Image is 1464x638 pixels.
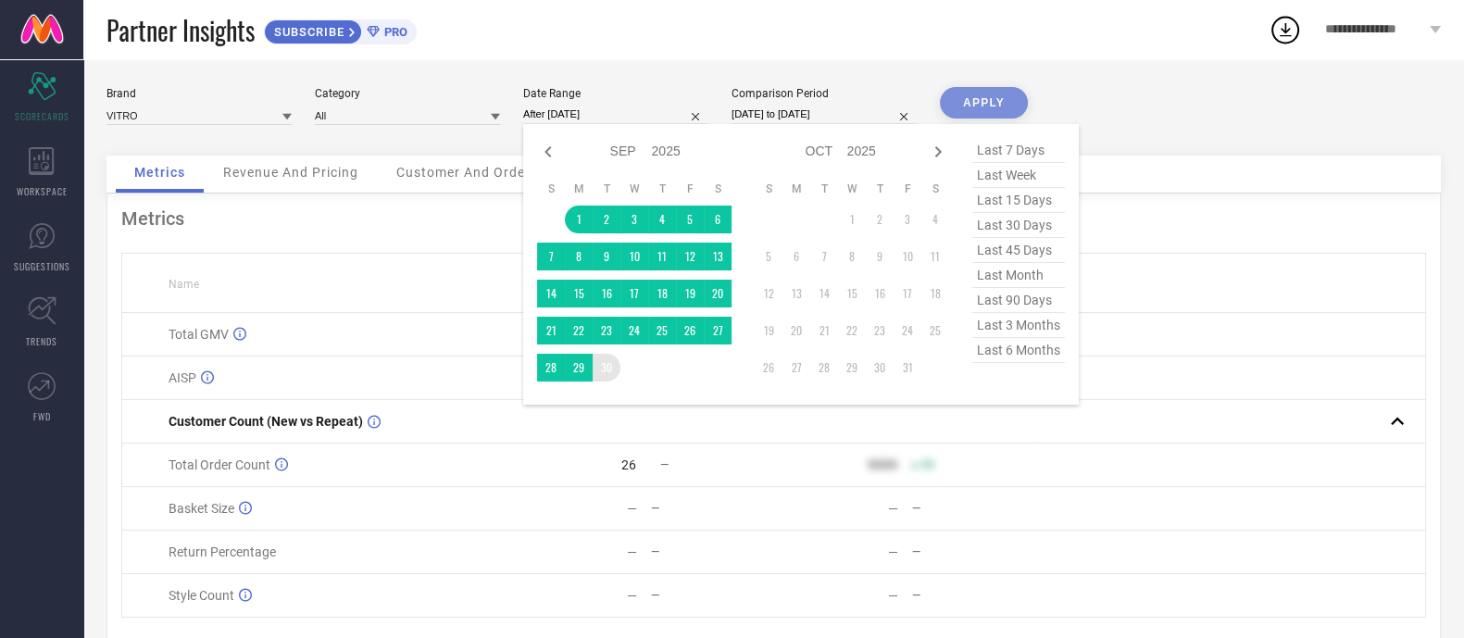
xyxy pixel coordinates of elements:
td: Sat Oct 04 2025 [921,206,949,233]
div: — [627,501,637,516]
div: Category [315,87,500,100]
td: Wed Oct 22 2025 [838,317,866,344]
td: Sat Oct 18 2025 [921,280,949,307]
div: — [888,501,898,516]
td: Fri Oct 24 2025 [894,317,921,344]
input: Select date range [523,105,708,124]
div: Date Range [523,87,708,100]
td: Mon Oct 27 2025 [782,354,810,382]
td: Thu Oct 16 2025 [866,280,894,307]
td: Mon Oct 06 2025 [782,243,810,270]
span: WORKSPACE [17,184,68,198]
td: Tue Sep 16 2025 [593,280,620,307]
span: SUGGESTIONS [14,259,70,273]
span: last week [972,163,1065,188]
span: Customer And Orders [396,165,538,180]
div: — [888,588,898,603]
td: Tue Sep 30 2025 [593,354,620,382]
span: last 15 days [972,188,1065,213]
td: Fri Oct 10 2025 [894,243,921,270]
span: PRO [380,25,407,39]
td: Mon Sep 15 2025 [565,280,593,307]
div: 26 [621,457,636,472]
span: last 7 days [972,138,1065,163]
div: — [651,502,772,515]
div: — [912,502,1033,515]
td: Mon Sep 08 2025 [565,243,593,270]
td: Thu Oct 23 2025 [866,317,894,344]
td: Sun Oct 26 2025 [755,354,782,382]
th: Wednesday [620,181,648,196]
td: Fri Sep 26 2025 [676,317,704,344]
div: — [627,588,637,603]
span: last 90 days [972,288,1065,313]
span: — [660,458,669,471]
div: 9999 [868,457,897,472]
span: SUBSCRIBE [265,25,349,39]
span: last 30 days [972,213,1065,238]
td: Thu Oct 02 2025 [866,206,894,233]
td: Sat Oct 11 2025 [921,243,949,270]
span: Return Percentage [169,544,276,559]
td: Tue Oct 21 2025 [810,317,838,344]
td: Wed Sep 17 2025 [620,280,648,307]
td: Thu Sep 18 2025 [648,280,676,307]
td: Mon Sep 22 2025 [565,317,593,344]
span: Revenue And Pricing [223,165,358,180]
td: Sun Oct 12 2025 [755,280,782,307]
th: Sunday [537,181,565,196]
td: Sun Sep 07 2025 [537,243,565,270]
td: Tue Sep 02 2025 [593,206,620,233]
div: — [912,545,1033,558]
span: TRENDS [26,334,57,348]
td: Thu Sep 11 2025 [648,243,676,270]
div: Metrics [121,207,1426,230]
td: Fri Oct 31 2025 [894,354,921,382]
td: Mon Sep 01 2025 [565,206,593,233]
div: Open download list [1269,13,1302,46]
span: last month [972,263,1065,288]
th: Tuesday [810,181,838,196]
td: Sat Sep 27 2025 [704,317,732,344]
th: Friday [894,181,921,196]
td: Thu Sep 25 2025 [648,317,676,344]
td: Sun Sep 28 2025 [537,354,565,382]
span: FWD [33,409,51,423]
span: Style Count [169,588,234,603]
td: Sat Oct 25 2025 [921,317,949,344]
div: Next month [927,141,949,163]
div: — [651,589,772,602]
span: Basket Size [169,501,234,516]
div: Comparison Period [732,87,917,100]
div: — [888,544,898,559]
td: Tue Oct 28 2025 [810,354,838,382]
td: Wed Oct 29 2025 [838,354,866,382]
span: last 45 days [972,238,1065,263]
td: Sun Sep 21 2025 [537,317,565,344]
td: Fri Sep 12 2025 [676,243,704,270]
td: Sat Sep 06 2025 [704,206,732,233]
td: Thu Oct 09 2025 [866,243,894,270]
td: Fri Oct 03 2025 [894,206,921,233]
td: Wed Sep 24 2025 [620,317,648,344]
td: Thu Oct 30 2025 [866,354,894,382]
td: Wed Sep 03 2025 [620,206,648,233]
td: Mon Oct 13 2025 [782,280,810,307]
td: Wed Sep 10 2025 [620,243,648,270]
th: Saturday [921,181,949,196]
td: Tue Sep 23 2025 [593,317,620,344]
td: Sun Sep 14 2025 [537,280,565,307]
td: Wed Oct 15 2025 [838,280,866,307]
span: Total GMV [169,327,229,342]
td: Wed Oct 08 2025 [838,243,866,270]
span: Name [169,278,199,291]
div: — [651,545,772,558]
input: Select comparison period [732,105,917,124]
span: Total Order Count [169,457,270,472]
td: Fri Sep 05 2025 [676,206,704,233]
th: Thursday [648,181,676,196]
span: Customer Count (New vs Repeat) [169,414,363,429]
span: last 6 months [972,338,1065,363]
div: — [912,589,1033,602]
td: Fri Oct 17 2025 [894,280,921,307]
